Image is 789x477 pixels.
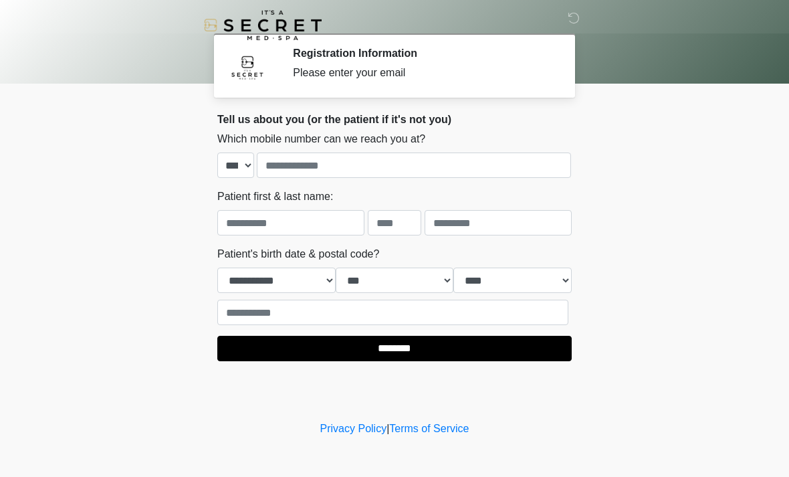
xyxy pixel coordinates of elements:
[204,10,322,40] img: It's A Secret Med Spa Logo
[386,423,389,434] a: |
[389,423,469,434] a: Terms of Service
[293,47,552,60] h2: Registration Information
[217,189,333,205] label: Patient first & last name:
[217,113,572,126] h2: Tell us about you (or the patient if it's not you)
[217,131,425,147] label: Which mobile number can we reach you at?
[293,65,552,81] div: Please enter your email
[217,246,379,262] label: Patient's birth date & postal code?
[320,423,387,434] a: Privacy Policy
[227,47,267,87] img: Agent Avatar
